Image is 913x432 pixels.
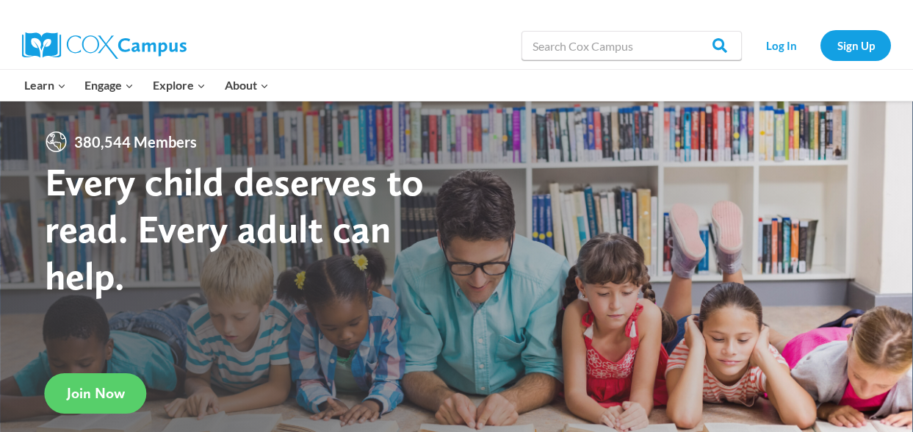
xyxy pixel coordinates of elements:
a: Sign Up [820,30,891,60]
span: Engage [84,76,134,95]
img: Cox Campus [22,32,187,59]
span: 380,544 Members [68,130,203,154]
span: Learn [24,76,66,95]
span: Explore [153,76,206,95]
a: Log In [749,30,813,60]
strong: Every child deserves to read. Every adult can help. [45,158,424,298]
span: About [225,76,269,95]
span: Join Now [67,384,125,402]
a: Join Now [45,373,147,414]
nav: Primary Navigation [15,70,278,101]
input: Search Cox Campus [522,31,742,60]
nav: Secondary Navigation [749,30,891,60]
